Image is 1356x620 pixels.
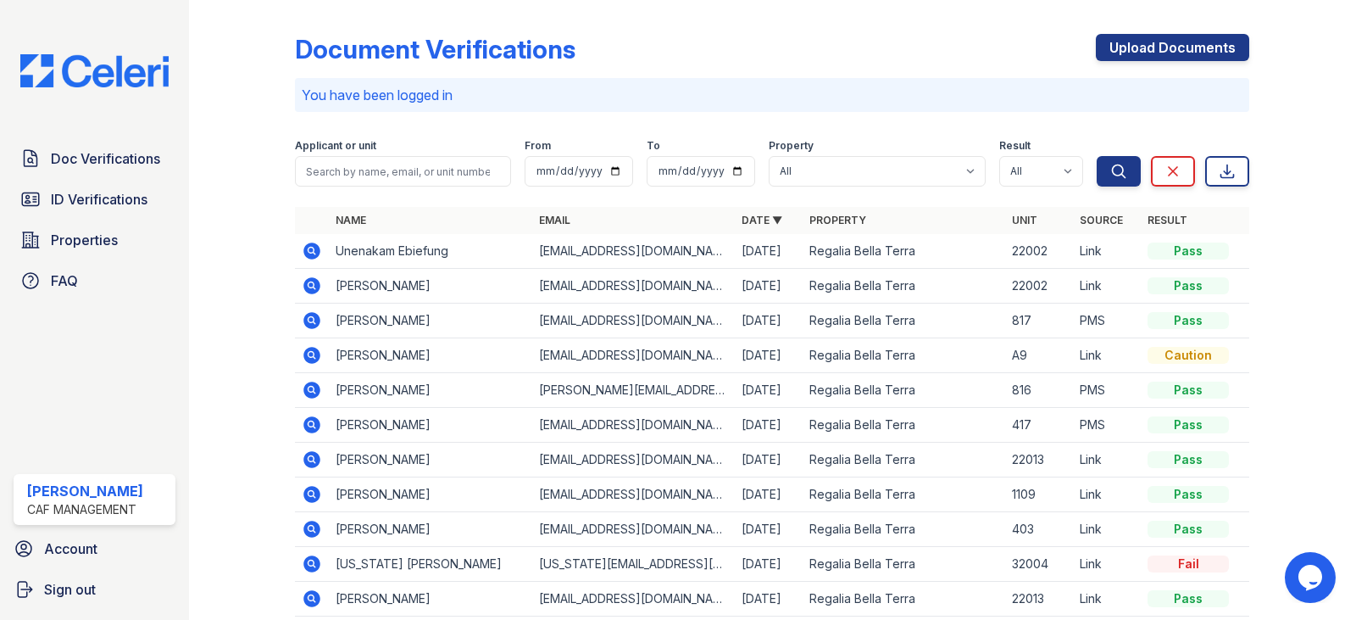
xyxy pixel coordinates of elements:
[1148,451,1229,468] div: Pass
[1005,582,1073,617] td: 22013
[735,338,803,373] td: [DATE]
[735,443,803,478] td: [DATE]
[329,547,531,582] td: [US_STATE] [PERSON_NAME]
[1073,269,1141,304] td: Link
[735,478,803,512] td: [DATE]
[1148,312,1229,329] div: Pass
[1073,478,1141,512] td: Link
[803,338,1005,373] td: Regalia Bella Terra
[735,547,803,582] td: [DATE]
[735,408,803,443] td: [DATE]
[1073,547,1141,582] td: Link
[1005,373,1073,408] td: 816
[1148,416,1229,433] div: Pass
[532,373,735,408] td: [PERSON_NAME][EMAIL_ADDRESS][PERSON_NAME][DOMAIN_NAME]
[1148,556,1229,573] div: Fail
[44,579,96,600] span: Sign out
[7,573,182,606] a: Sign out
[532,304,735,338] td: [EMAIL_ADDRESS][DOMAIN_NAME]
[532,478,735,512] td: [EMAIL_ADDRESS][DOMAIN_NAME]
[1005,338,1073,373] td: A9
[803,512,1005,547] td: Regalia Bella Terra
[1285,552,1339,603] iframe: chat widget
[1073,443,1141,478] td: Link
[1148,277,1229,294] div: Pass
[1005,304,1073,338] td: 817
[1073,304,1141,338] td: PMS
[1148,243,1229,260] div: Pass
[329,478,531,512] td: [PERSON_NAME]
[803,304,1005,338] td: Regalia Bella Terra
[769,139,814,153] label: Property
[1005,512,1073,547] td: 403
[51,189,147,209] span: ID Verifications
[803,234,1005,269] td: Regalia Bella Terra
[1005,234,1073,269] td: 22002
[14,182,175,216] a: ID Verifications
[329,512,531,547] td: [PERSON_NAME]
[14,223,175,257] a: Properties
[44,539,97,559] span: Account
[1012,214,1037,226] a: Unit
[532,443,735,478] td: [EMAIL_ADDRESS][DOMAIN_NAME]
[27,501,143,518] div: CAF Management
[532,408,735,443] td: [EMAIL_ADDRESS][DOMAIN_NAME]
[532,338,735,373] td: [EMAIL_ADDRESS][DOMAIN_NAME]
[1148,347,1229,364] div: Caution
[809,214,866,226] a: Property
[532,269,735,304] td: [EMAIL_ADDRESS][DOMAIN_NAME]
[329,582,531,617] td: [PERSON_NAME]
[1080,214,1123,226] a: Source
[329,373,531,408] td: [PERSON_NAME]
[803,582,1005,617] td: Regalia Bella Terra
[1148,590,1229,607] div: Pass
[532,547,735,582] td: [US_STATE][EMAIL_ADDRESS][DOMAIN_NAME]
[329,269,531,304] td: [PERSON_NAME]
[1073,373,1141,408] td: PMS
[1005,478,1073,512] td: 1109
[329,234,531,269] td: Unenakam Ebiefung
[647,139,660,153] label: To
[1148,382,1229,399] div: Pass
[999,139,1031,153] label: Result
[1005,547,1073,582] td: 32004
[14,142,175,176] a: Doc Verifications
[539,214,570,226] a: Email
[803,269,1005,304] td: Regalia Bella Terra
[735,512,803,547] td: [DATE]
[295,139,376,153] label: Applicant or unit
[7,532,182,566] a: Account
[803,373,1005,408] td: Regalia Bella Terra
[525,139,551,153] label: From
[27,481,143,501] div: [PERSON_NAME]
[1073,338,1141,373] td: Link
[295,34,575,64] div: Document Verifications
[336,214,366,226] a: Name
[735,234,803,269] td: [DATE]
[1073,582,1141,617] td: Link
[1073,512,1141,547] td: Link
[735,373,803,408] td: [DATE]
[302,85,1242,105] p: You have been logged in
[1005,269,1073,304] td: 22002
[803,408,1005,443] td: Regalia Bella Terra
[51,148,160,169] span: Doc Verifications
[1148,214,1187,226] a: Result
[1073,234,1141,269] td: Link
[532,234,735,269] td: [EMAIL_ADDRESS][DOMAIN_NAME]
[1148,486,1229,503] div: Pass
[1096,34,1249,61] a: Upload Documents
[329,338,531,373] td: [PERSON_NAME]
[1005,408,1073,443] td: 417
[532,582,735,617] td: [EMAIL_ADDRESS][DOMAIN_NAME]
[532,512,735,547] td: [EMAIL_ADDRESS][DOMAIN_NAME]
[1148,521,1229,538] div: Pass
[51,230,118,250] span: Properties
[14,264,175,298] a: FAQ
[7,54,182,87] img: CE_Logo_Blue-a8612792a0a2168367f1c8372b55b34899dd931a85d93a1a3d3e32e68fde9ad4.png
[329,304,531,338] td: [PERSON_NAME]
[329,443,531,478] td: [PERSON_NAME]
[735,582,803,617] td: [DATE]
[735,304,803,338] td: [DATE]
